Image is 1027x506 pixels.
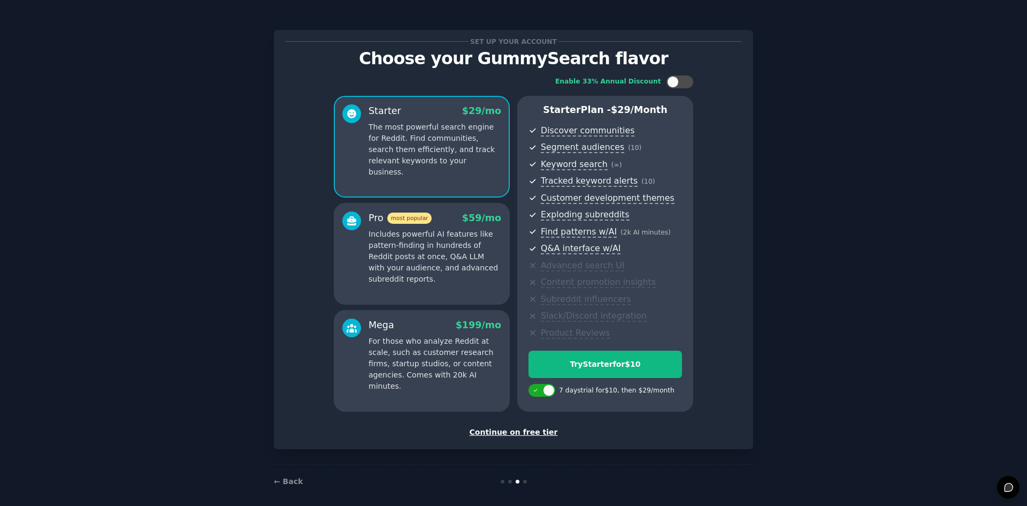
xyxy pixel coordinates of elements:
[541,176,638,187] span: Tracked keyword alerts
[369,319,394,332] div: Mega
[555,77,661,87] div: Enable 33% Annual Discount
[456,320,501,330] span: $ 199 /mo
[541,260,624,271] span: Advanced search UI
[541,294,631,305] span: Subreddit influencers
[620,229,671,236] span: ( 2k AI minutes )
[541,125,634,137] span: Discover communities
[369,122,501,178] p: The most powerful search engine for Reddit. Find communities, search them efficiently, and track ...
[528,103,682,117] p: Starter Plan -
[541,243,620,254] span: Q&A interface w/AI
[462,105,501,116] span: $ 29 /mo
[285,49,742,68] p: Choose your GummySearch flavor
[541,209,629,221] span: Exploding subreddits
[559,386,675,396] div: 7 days trial for $10 , then $ 29 /month
[541,193,675,204] span: Customer development themes
[529,359,681,370] div: Try Starter for $10
[462,213,501,223] span: $ 59 /mo
[541,142,624,153] span: Segment audiences
[641,178,655,185] span: ( 10 )
[541,159,608,170] span: Keyword search
[369,212,432,225] div: Pro
[541,277,656,288] span: Content promotion insights
[369,104,401,118] div: Starter
[369,336,501,392] p: For those who analyze Reddit at scale, such as customer research firms, startup studios, or conte...
[387,213,432,224] span: most popular
[628,144,641,152] span: ( 10 )
[611,161,622,169] span: ( ∞ )
[285,427,742,438] div: Continue on free tier
[541,311,647,322] span: Slack/Discord integration
[541,328,610,339] span: Product Reviews
[469,36,559,47] span: Set up your account
[611,104,668,115] span: $ 29 /month
[274,477,303,486] a: ← Back
[541,226,617,238] span: Find patterns w/AI
[369,229,501,285] p: Includes powerful AI features like pattern-finding in hundreds of Reddit posts at once, Q&A LLM w...
[528,351,682,378] button: TryStarterfor$10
